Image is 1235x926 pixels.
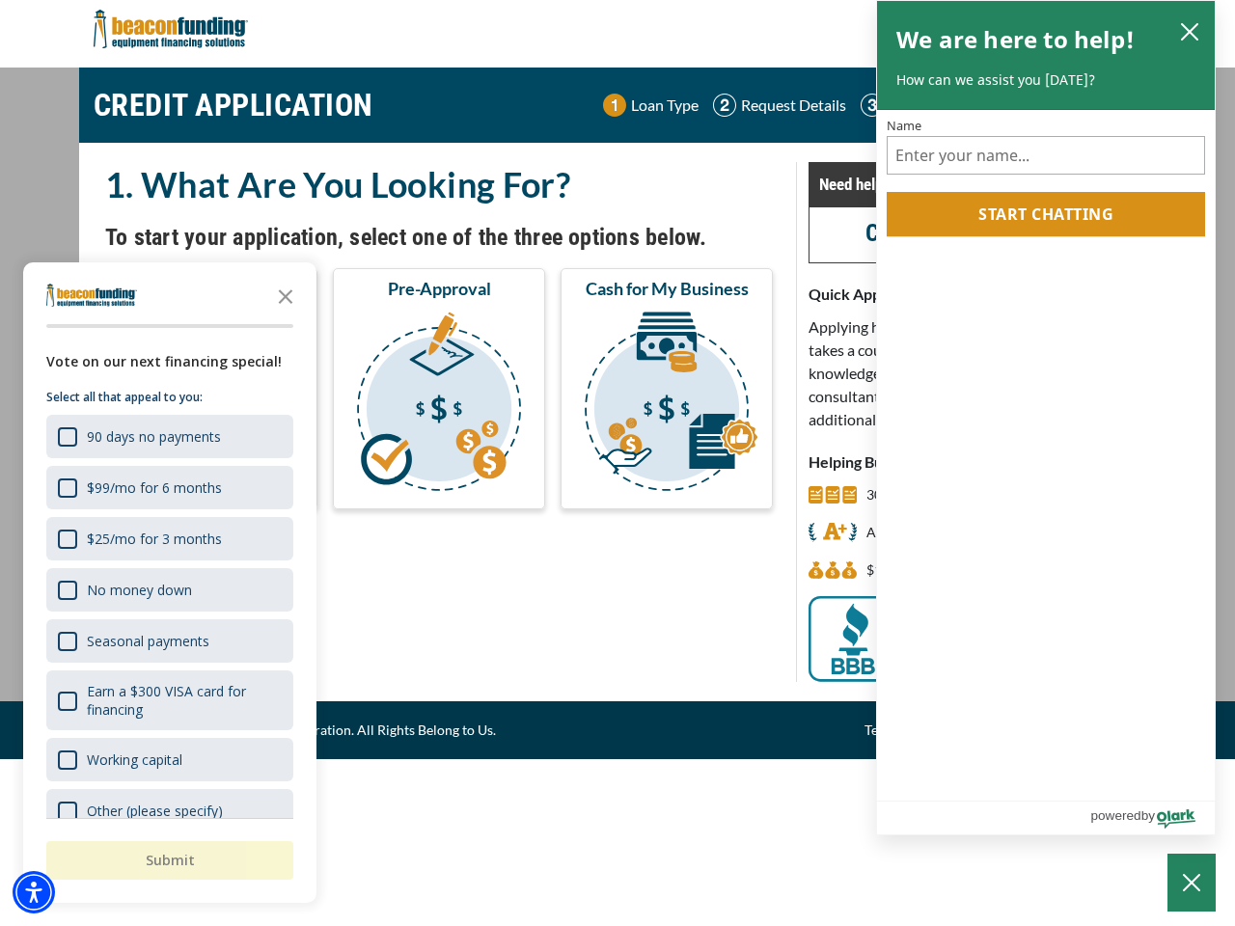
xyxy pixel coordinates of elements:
p: Loan Type [631,94,699,117]
img: Pre-Approval [337,308,541,501]
div: 90 days no payments [87,427,221,446]
span: powered [1090,803,1140,828]
h1: CREDIT APPLICATION [94,77,373,133]
p: Quick Application - Fast Response [809,283,1141,306]
div: No money down [87,581,192,599]
div: Vote on our next financing special! [46,351,293,372]
p: How can we assist you [DATE]? [896,70,1195,90]
h4: To start your application, select one of the three options below. [105,221,773,254]
div: Earn a $300 VISA card for financing [87,682,282,719]
img: BBB Acredited Business and SSL Protection [809,596,1141,682]
span: Pre-Approval [388,277,491,300]
button: close chatbox [1174,17,1205,44]
button: Submit [46,841,293,880]
a: Powered by Olark [1090,802,1215,834]
button: Start chatting [887,192,1205,236]
span: Cash for My Business [586,277,749,300]
img: Step 2 [713,94,736,117]
div: No money down [46,568,293,612]
div: Working capital [46,738,293,781]
p: Helping Businesses Grow for Over Years [809,450,1141,474]
img: Company logo [46,284,137,307]
div: $99/mo for 6 months [46,466,293,509]
button: Close the survey [266,276,305,314]
div: Seasonal payments [46,619,293,663]
div: Other (please specify) [46,789,293,832]
span: by [1141,803,1155,828]
h2: 1. What Are You Looking For? [105,162,773,206]
p: Select all that appeal to you: [46,388,293,407]
img: Cash for My Business [564,308,769,501]
div: Earn a $300 VISA card for financing [46,670,293,730]
p: Applying has no cost or commitment and only takes a couple of minutes to complete. Our knowledgea... [809,315,1141,431]
div: $25/mo for 3 months [87,530,222,548]
input: Name [887,136,1205,175]
img: Step 1 [603,94,626,117]
button: Pre-Approval [333,268,545,509]
p: $1,836,463,899 in Financed Equipment [866,558,1050,582]
div: $99/mo for 6 months [87,478,222,497]
div: Accessibility Menu [13,871,55,913]
p: Need help with the application? [819,173,1131,196]
a: call (847) 897-2499 [865,219,1084,247]
p: Request Details [741,94,846,117]
p: 30,713 Deals Approved [866,483,1007,506]
a: Terms of Use [864,719,942,742]
div: Working capital [87,750,182,769]
h2: We are here to help! [896,20,1135,59]
div: 90 days no payments [46,415,293,458]
button: Close Chatbox [1167,854,1216,912]
div: Survey [23,262,316,903]
img: Step 3 [861,94,884,117]
button: Cash for My Business [561,268,773,509]
div: $25/mo for 3 months [46,517,293,560]
p: A+ Rating With BBB [866,521,987,544]
label: Name [887,120,1205,132]
div: Other (please specify) [87,802,223,820]
div: Seasonal payments [87,632,209,650]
